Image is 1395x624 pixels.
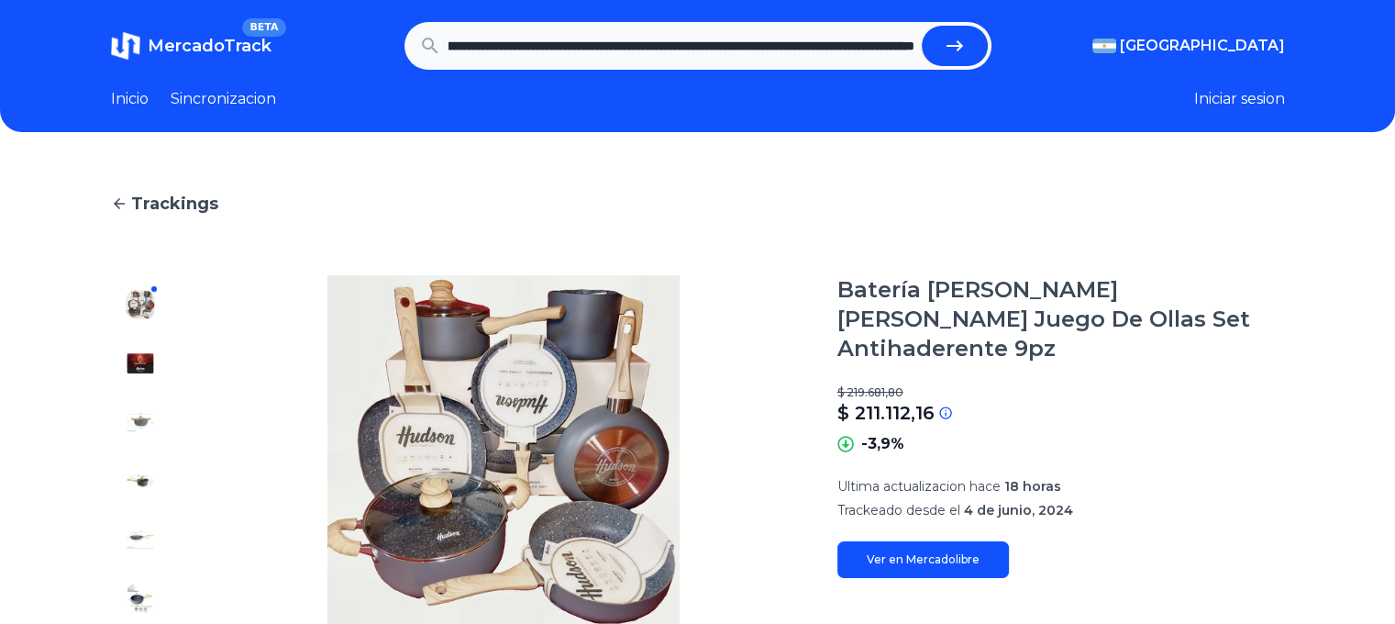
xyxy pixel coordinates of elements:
[111,88,149,110] a: Inicio
[131,191,218,217] span: Trackings
[964,502,1073,518] span: 4 de junio, 2024
[837,275,1285,363] h1: Batería [PERSON_NAME] [PERSON_NAME] Juego De Ollas Set Antihaderente 9pz
[242,18,285,37] span: BETA
[837,385,1285,400] p: $ 219.681,80
[1120,35,1285,57] span: [GEOGRAPHIC_DATA]
[126,466,155,496] img: Batería Hudson Granito Juego De Ollas Set Antihaderente 9pz
[111,191,1285,217] a: Trackings
[126,407,155,437] img: Batería Hudson Granito Juego De Ollas Set Antihaderente 9pz
[1092,35,1285,57] button: [GEOGRAPHIC_DATA]
[861,433,904,455] p: -3,9%
[148,36,271,56] span: MercadoTrack
[111,31,140,61] img: MercadoTrack
[126,290,155,319] img: Batería Hudson Granito Juego De Ollas Set Antihaderente 9pz
[837,541,1009,578] a: Ver en Mercadolibre
[126,349,155,378] img: Batería Hudson Granito Juego De Ollas Set Antihaderente 9pz
[1004,478,1061,495] span: 18 horas
[1194,88,1285,110] button: Iniciar sesion
[837,400,935,426] p: $ 211.112,16
[1092,39,1116,53] img: Argentina
[837,478,1001,495] span: Ultima actualizacion hace
[126,584,155,613] img: Batería Hudson Granito Juego De Ollas Set Antihaderente 9pz
[111,31,271,61] a: MercadoTrackBETA
[171,88,276,110] a: Sincronizacion
[126,525,155,554] img: Batería Hudson Granito Juego De Ollas Set Antihaderente 9pz
[837,502,960,518] span: Trackeado desde el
